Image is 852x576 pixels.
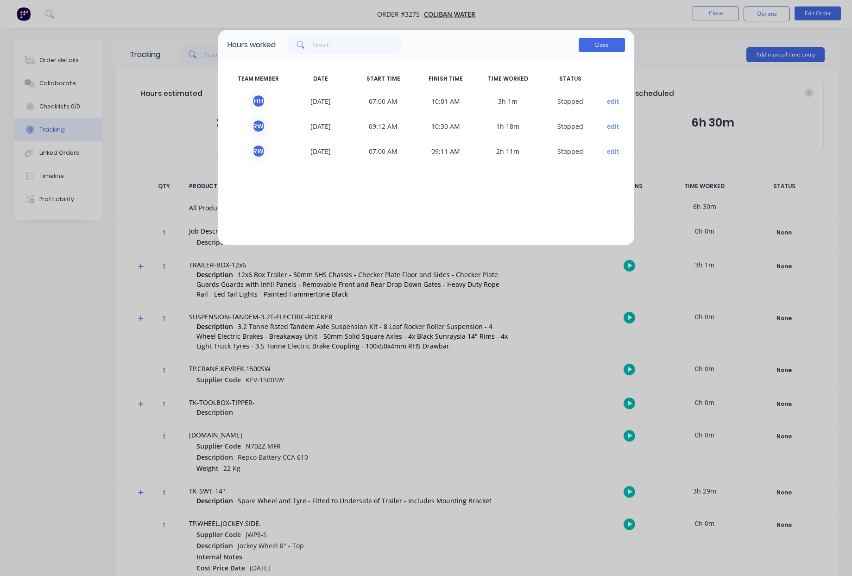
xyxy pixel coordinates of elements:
[579,38,625,52] button: Close
[227,39,276,51] div: Hours worked
[477,75,539,83] span: TIME WORKED
[415,94,477,108] span: 10:01 AM
[477,144,539,158] span: 2h 11m
[415,75,477,83] span: FINISH TIME
[290,94,352,108] span: [DATE]
[252,119,265,133] div: R W
[352,119,415,133] span: 09:12 AM
[607,146,619,156] button: edit
[252,94,265,108] div: H H
[252,144,265,158] div: R W
[415,119,477,133] span: 10:30 AM
[312,36,403,54] input: Search...
[290,119,352,133] span: [DATE]
[607,121,619,131] button: edit
[539,144,602,158] span: S topped
[227,75,290,83] span: TEAM MEMBER
[539,75,602,83] span: STATUS
[477,119,539,133] span: 1h 18m
[352,94,415,108] span: 07:00 AM
[352,75,415,83] span: START TIME
[607,96,619,106] button: edit
[290,75,352,83] span: DATE
[290,144,352,158] span: [DATE]
[352,144,415,158] span: 07:00 AM
[539,119,602,133] span: S topped
[415,144,477,158] span: 09:11 AM
[477,94,539,108] span: 3h 1m
[539,94,602,108] span: S topped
